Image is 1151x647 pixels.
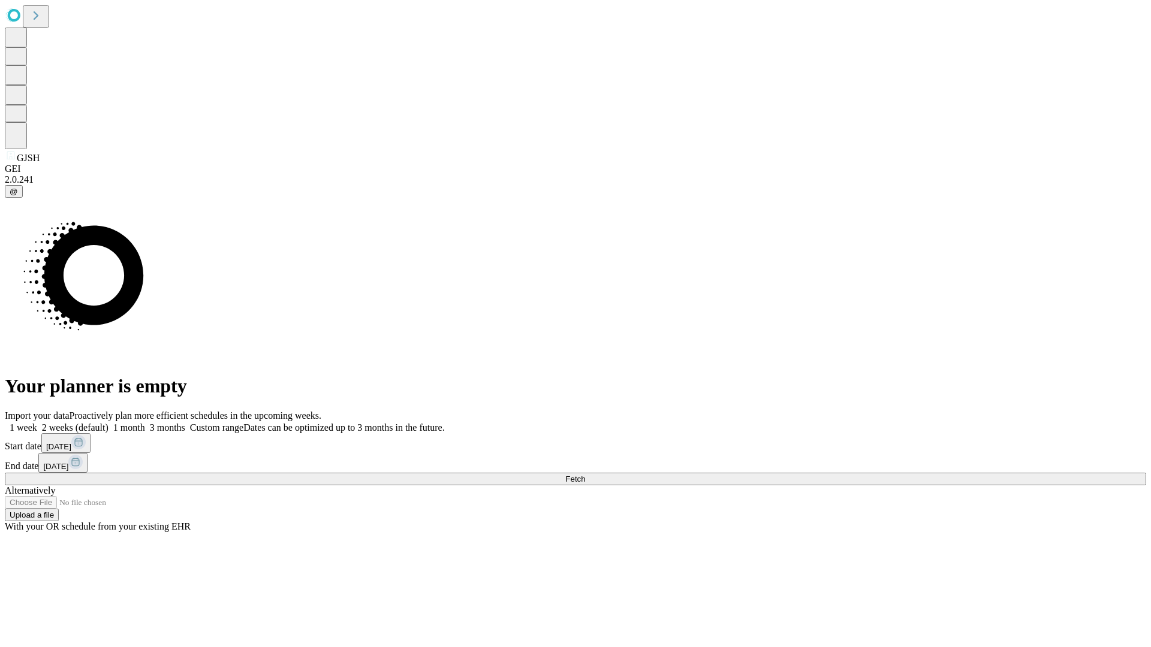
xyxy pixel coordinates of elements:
span: Fetch [565,474,585,483]
button: Fetch [5,473,1146,485]
span: GJSH [17,153,40,163]
h1: Your planner is empty [5,375,1146,397]
span: Import your data [5,410,70,421]
button: @ [5,185,23,198]
div: Start date [5,433,1146,453]
span: 2 weeks (default) [42,422,109,433]
span: 1 month [113,422,145,433]
span: Proactively plan more efficient schedules in the upcoming weeks. [70,410,321,421]
button: [DATE] [38,453,88,473]
button: [DATE] [41,433,91,453]
button: Upload a file [5,509,59,521]
div: 2.0.241 [5,174,1146,185]
span: Custom range [190,422,243,433]
span: With your OR schedule from your existing EHR [5,521,191,531]
span: 3 months [150,422,185,433]
span: Dates can be optimized up to 3 months in the future. [243,422,444,433]
span: 1 week [10,422,37,433]
span: @ [10,187,18,196]
span: [DATE] [46,442,71,451]
div: GEI [5,164,1146,174]
span: Alternatively [5,485,55,495]
span: [DATE] [43,462,68,471]
div: End date [5,453,1146,473]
